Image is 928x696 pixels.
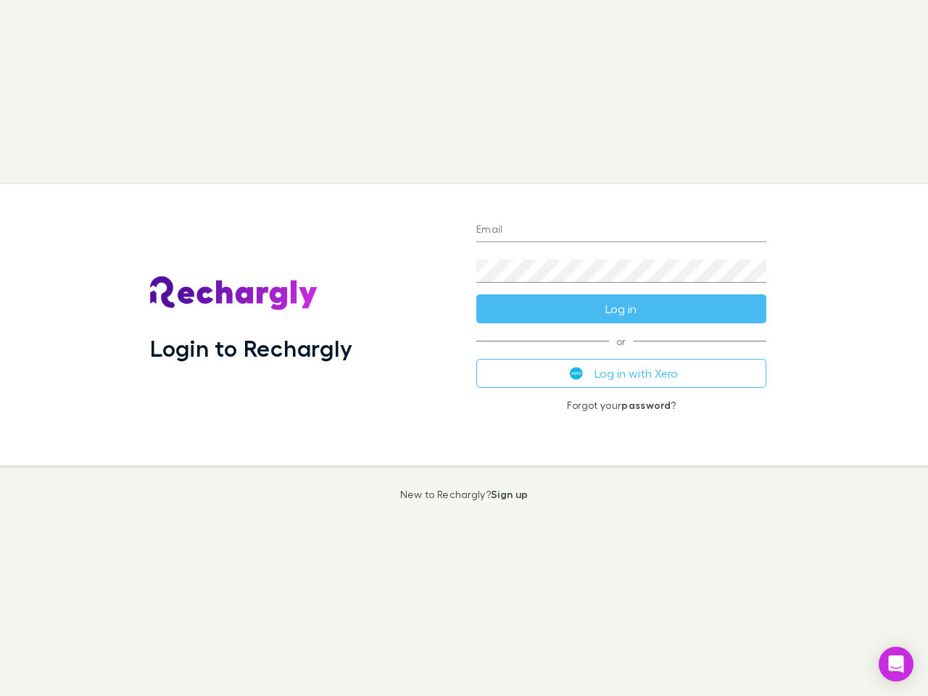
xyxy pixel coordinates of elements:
img: Rechargly's Logo [150,276,318,311]
a: password [621,399,671,411]
span: or [476,341,766,341]
img: Xero's logo [570,367,583,380]
p: Forgot your ? [476,399,766,411]
button: Log in with Xero [476,359,766,388]
h1: Login to Rechargly [150,334,352,362]
div: Open Intercom Messenger [879,647,913,681]
button: Log in [476,294,766,323]
p: New to Rechargly? [400,489,529,500]
a: Sign up [491,488,528,500]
